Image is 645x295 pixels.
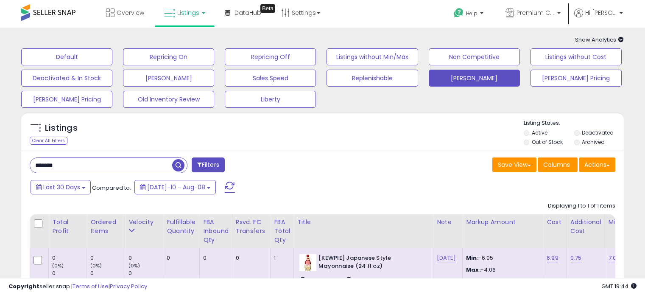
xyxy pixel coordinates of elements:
span: Help [466,10,477,17]
label: Out of Stock [532,138,563,146]
button: [PERSON_NAME] Pricing [531,70,622,87]
button: Sales Speed [225,70,316,87]
button: [PERSON_NAME] Pricing [21,91,112,108]
a: 7.00 [609,254,620,262]
button: Deactivated & In Stock [21,70,112,87]
button: Filters [192,157,225,172]
span: Show Analytics [575,36,624,44]
button: Listings without Min/Max [327,48,418,65]
div: Clear All Filters [30,137,67,145]
div: 0 [203,254,226,262]
div: FBA inbound Qty [203,218,229,244]
a: Hi [PERSON_NAME] [574,8,623,28]
div: ASIN: [299,254,427,294]
div: Markup Amount [466,218,539,227]
button: [PERSON_NAME] [429,70,520,87]
div: Note [437,218,459,227]
div: Total Profit [52,218,83,236]
button: Liberty [225,91,316,108]
a: Help [447,1,492,28]
div: 0 [236,254,264,262]
button: Columns [538,157,578,172]
p: -4.06 [466,266,536,274]
p: -6.05 [466,254,536,262]
span: | SKU: KewpieMayo1710454 [344,277,408,284]
h5: Listings [45,122,78,134]
div: Rsvd. FC Transfers [236,218,267,236]
span: [DATE]-10 - Aug-08 [147,183,205,191]
a: [DATE] [437,254,456,262]
small: (0%) [128,262,140,269]
button: Repricing Off [225,48,316,65]
div: 0 [90,254,125,262]
button: [DATE]-10 - Aug-08 [134,180,216,194]
button: Repricing On [123,48,214,65]
label: Archived [582,138,605,146]
i: Get Help [453,8,464,18]
span: Overview [117,8,144,17]
div: Ordered Items [90,218,121,236]
div: 1 [274,254,287,262]
div: Velocity [128,218,159,227]
button: Actions [579,157,615,172]
label: Deactivated [582,129,614,136]
a: Terms of Use [73,282,109,290]
button: Replenishable [327,70,418,87]
div: 0 [52,270,87,277]
button: Last 30 Days [31,180,91,194]
span: Premium Convenience [517,8,555,17]
button: Default [21,48,112,65]
span: DataHub [235,8,261,17]
span: Compared to: [92,184,131,192]
span: Hi [PERSON_NAME] [585,8,617,17]
img: 417dKv5wiWL._SL40_.jpg [299,254,316,271]
span: Listings [177,8,199,17]
div: 0 [52,254,87,262]
p: Listing States: [524,119,624,127]
div: 0 [128,270,163,277]
strong: Max: [466,266,481,274]
b: [KEWPIE] Japanese Style Mayonnaise (24 fl oz) [318,254,422,272]
a: Privacy Policy [110,282,147,290]
small: (0%) [90,262,102,269]
button: Listings without Cost [531,48,622,65]
button: [PERSON_NAME] [123,70,214,87]
span: Columns [543,160,570,169]
div: 0 [167,254,193,262]
label: Active [532,129,547,136]
div: 0 [90,270,125,277]
div: Additional Cost [570,218,601,236]
a: 6.99 [547,254,558,262]
button: Old Inventory Review [123,91,214,108]
div: Tooltip anchor [260,4,275,13]
div: seller snap | | [8,283,147,291]
button: Non Competitive [429,48,520,65]
div: 0 [128,254,163,262]
strong: Min: [466,254,479,262]
span: 2025-09-8 19:44 GMT [601,282,637,290]
a: 0.75 [570,254,582,262]
strong: Copyright [8,282,39,290]
button: Save View [492,157,536,172]
span: Last 30 Days [43,183,80,191]
a: B0BTKJF1G3 [317,277,343,284]
small: (0%) [52,262,64,269]
div: Cost [547,218,563,227]
div: Displaying 1 to 1 of 1 items [548,202,615,210]
div: Title [297,218,430,227]
div: FBA Total Qty [274,218,290,244]
div: Fulfillable Quantity [167,218,196,236]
